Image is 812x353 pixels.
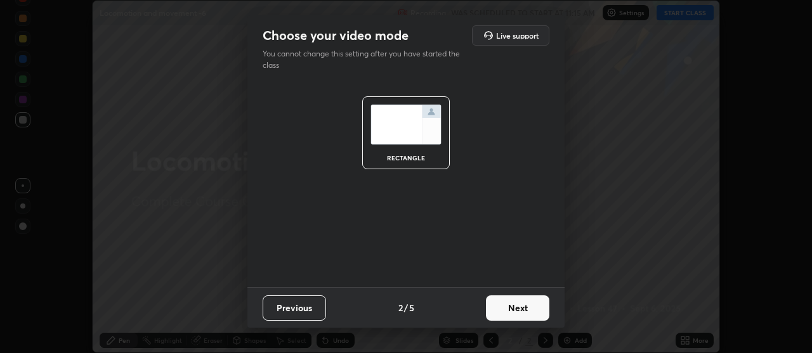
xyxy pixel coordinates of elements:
button: Next [486,295,549,321]
h2: Choose your video mode [263,27,409,44]
button: Previous [263,295,326,321]
h4: / [404,301,408,314]
h4: 2 [398,301,403,314]
img: normalScreenIcon.ae25ed63.svg [370,105,442,144]
p: You cannot change this setting after you have started the class [263,48,468,71]
h4: 5 [409,301,414,314]
div: rectangle [381,155,431,161]
h5: Live support [496,32,539,39]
